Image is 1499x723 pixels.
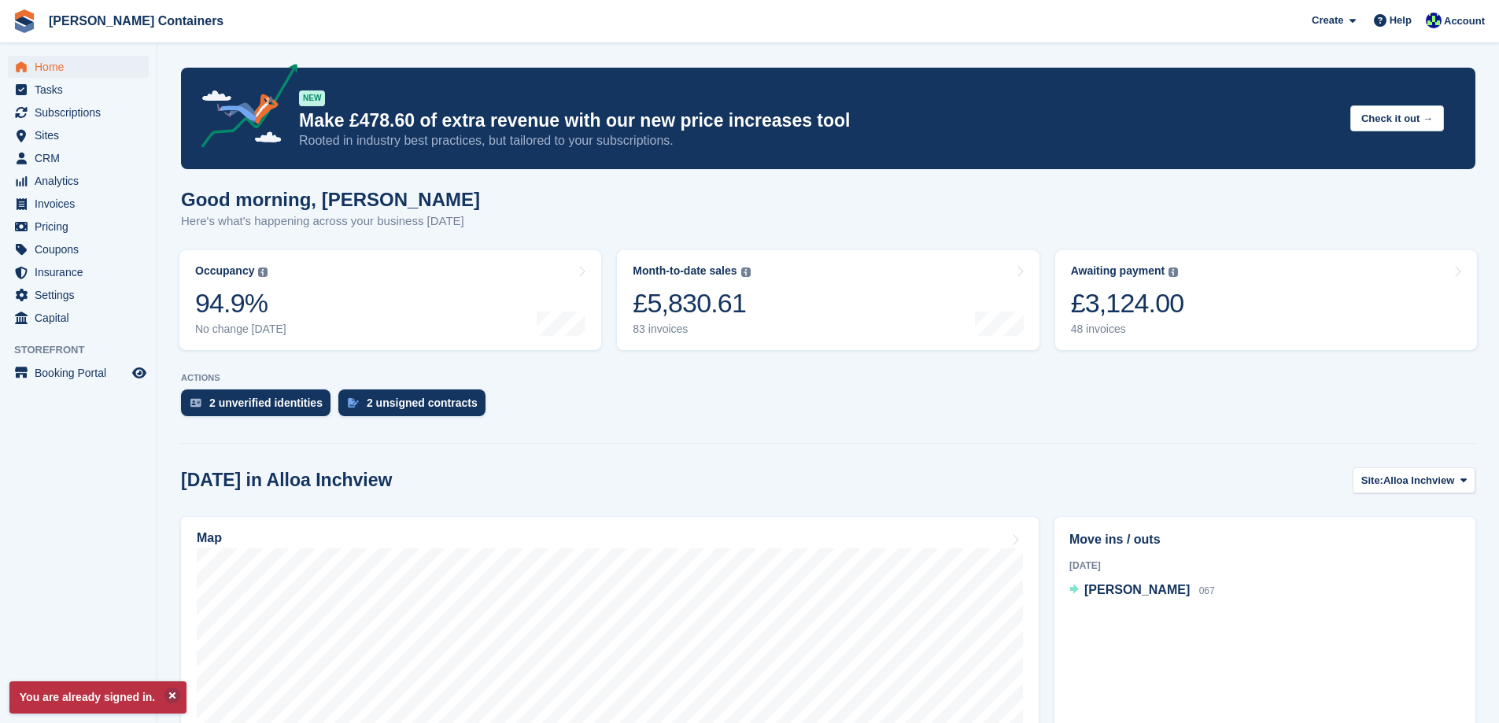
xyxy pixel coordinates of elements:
a: Occupancy 94.9% No change [DATE] [179,250,601,350]
p: Rooted in industry best practices, but tailored to your subscriptions. [299,132,1338,149]
span: Pricing [35,216,129,238]
div: £5,830.61 [633,287,750,319]
span: Home [35,56,129,78]
img: contract_signature_icon-13c848040528278c33f63329250d36e43548de30e8caae1d1a13099fd9432cc5.svg [348,398,359,408]
span: Site: [1361,473,1383,489]
p: Here's what's happening across your business [DATE] [181,212,480,231]
a: menu [8,307,149,329]
div: No change [DATE] [195,323,286,336]
a: menu [8,124,149,146]
a: menu [8,216,149,238]
a: 2 unsigned contracts [338,389,493,424]
h2: Move ins / outs [1069,530,1460,549]
p: ACTIONS [181,373,1475,383]
a: Awaiting payment £3,124.00 48 invoices [1055,250,1477,350]
span: Insurance [35,261,129,283]
h2: [DATE] in Alloa Inchview [181,470,392,491]
a: [PERSON_NAME] Containers [42,8,230,34]
button: Site: Alloa Inchview [1353,467,1475,493]
a: menu [8,362,149,384]
div: 2 unsigned contracts [367,397,478,409]
div: £3,124.00 [1071,287,1184,319]
a: [PERSON_NAME] 067 [1069,581,1215,601]
a: Preview store [130,363,149,382]
img: price-adjustments-announcement-icon-8257ccfd72463d97f412b2fc003d46551f7dbcb40ab6d574587a9cd5c0d94... [188,64,298,153]
span: Tasks [35,79,129,101]
span: Capital [35,307,129,329]
h1: Good morning, [PERSON_NAME] [181,189,480,210]
h2: Map [197,531,222,545]
span: [PERSON_NAME] [1084,583,1190,596]
span: CRM [35,147,129,169]
p: Make £478.60 of extra revenue with our new price increases tool [299,109,1338,132]
img: icon-info-grey-7440780725fd019a000dd9b08b2336e03edf1995a4989e88bcd33f0948082b44.svg [741,267,751,277]
img: icon-info-grey-7440780725fd019a000dd9b08b2336e03edf1995a4989e88bcd33f0948082b44.svg [258,267,268,277]
span: Storefront [14,342,157,358]
a: menu [8,193,149,215]
span: Coupons [35,238,129,260]
img: stora-icon-8386f47178a22dfd0bd8f6a31ec36ba5ce8667c1dd55bd0f319d3a0aa187defe.svg [13,9,36,33]
span: Invoices [35,193,129,215]
span: Subscriptions [35,101,129,124]
span: Account [1444,13,1485,29]
img: Audra Whitelaw [1426,13,1442,28]
span: Booking Portal [35,362,129,384]
div: 83 invoices [633,323,750,336]
div: Month-to-date sales [633,264,737,278]
a: menu [8,101,149,124]
div: Awaiting payment [1071,264,1165,278]
a: menu [8,79,149,101]
button: Check it out → [1350,105,1444,131]
span: Alloa Inchview [1383,473,1454,489]
a: menu [8,147,149,169]
span: Analytics [35,170,129,192]
div: 2 unverified identities [209,397,323,409]
img: icon-info-grey-7440780725fd019a000dd9b08b2336e03edf1995a4989e88bcd33f0948082b44.svg [1169,267,1178,277]
span: Settings [35,284,129,306]
a: 2 unverified identities [181,389,338,424]
div: Occupancy [195,264,254,278]
div: 48 invoices [1071,323,1184,336]
a: menu [8,284,149,306]
a: menu [8,238,149,260]
span: Create [1312,13,1343,28]
div: NEW [299,90,325,106]
a: menu [8,56,149,78]
span: Help [1390,13,1412,28]
p: You are already signed in. [9,681,186,714]
div: [DATE] [1069,559,1460,573]
a: Month-to-date sales £5,830.61 83 invoices [617,250,1039,350]
span: 067 [1199,585,1215,596]
a: menu [8,261,149,283]
img: verify_identity-adf6edd0f0f0b5bbfe63781bf79b02c33cf7c696d77639b501bdc392416b5a36.svg [190,398,201,408]
span: Sites [35,124,129,146]
a: menu [8,170,149,192]
div: 94.9% [195,287,286,319]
